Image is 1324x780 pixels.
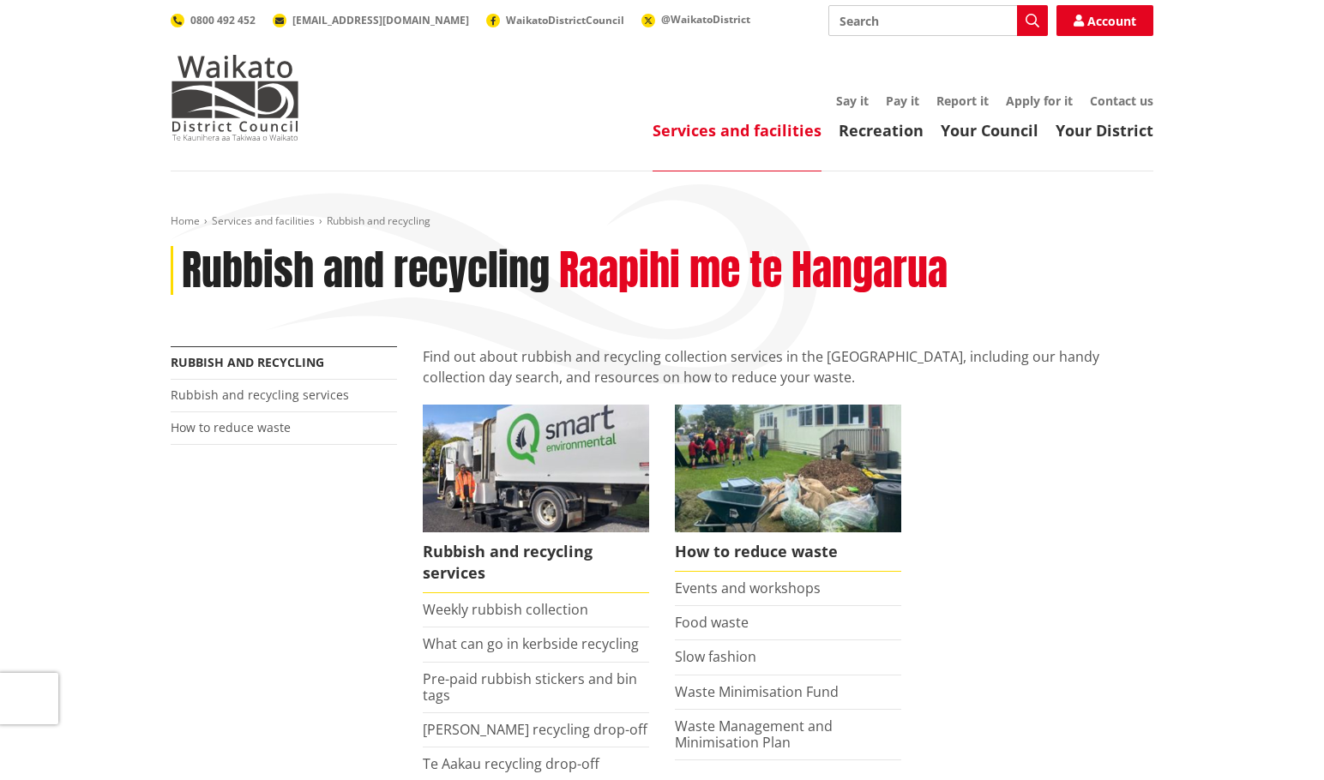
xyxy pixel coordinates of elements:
h2: Raapihi me te Hangarua [559,246,948,296]
a: Account [1056,5,1153,36]
a: Services and facilities [212,213,315,228]
span: Rubbish and recycling [327,213,430,228]
span: [EMAIL_ADDRESS][DOMAIN_NAME] [292,13,469,27]
a: Say it [836,93,869,109]
a: Slow fashion [675,647,756,666]
span: @WaikatoDistrict [661,12,750,27]
a: Your Council [941,120,1038,141]
a: Rubbish and recycling [171,354,324,370]
a: Rubbish and recycling services [423,405,649,593]
span: Rubbish and recycling services [423,532,649,593]
p: Find out about rubbish and recycling collection services in the [GEOGRAPHIC_DATA], including our ... [423,346,1153,387]
span: WaikatoDistrictCouncil [506,13,624,27]
img: Reducing waste [675,405,901,531]
a: Waste Management and Minimisation Plan [675,717,833,752]
a: Contact us [1090,93,1153,109]
a: Food waste [675,613,749,632]
a: Recreation [839,120,924,141]
a: Pay it [886,93,919,109]
a: Your District [1056,120,1153,141]
a: What can go in kerbside recycling [423,634,639,653]
a: Services and facilities [653,120,821,141]
a: Events and workshops [675,579,821,597]
img: Rubbish and recycling services [423,405,649,531]
a: WaikatoDistrictCouncil [486,13,624,27]
a: [EMAIL_ADDRESS][DOMAIN_NAME] [273,13,469,27]
a: How to reduce waste [675,405,901,572]
a: Pre-paid rubbish stickers and bin tags [423,669,637,705]
a: 0800 492 452 [171,13,256,27]
input: Search input [828,5,1048,36]
a: Rubbish and recycling services [171,387,349,403]
h1: Rubbish and recycling [182,246,550,296]
a: Apply for it [1006,93,1073,109]
a: How to reduce waste [171,419,291,435]
a: Home [171,213,200,228]
a: Waste Minimisation Fund [675,682,839,701]
a: [PERSON_NAME] recycling drop-off [423,720,647,739]
a: Weekly rubbish collection [423,600,588,619]
nav: breadcrumb [171,214,1153,229]
a: Report it [936,93,989,109]
img: Waikato District Council - Te Kaunihera aa Takiwaa o Waikato [171,55,299,141]
span: How to reduce waste [675,532,901,572]
a: @WaikatoDistrict [641,12,750,27]
a: Te Aakau recycling drop-off [423,754,599,773]
span: 0800 492 452 [190,13,256,27]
